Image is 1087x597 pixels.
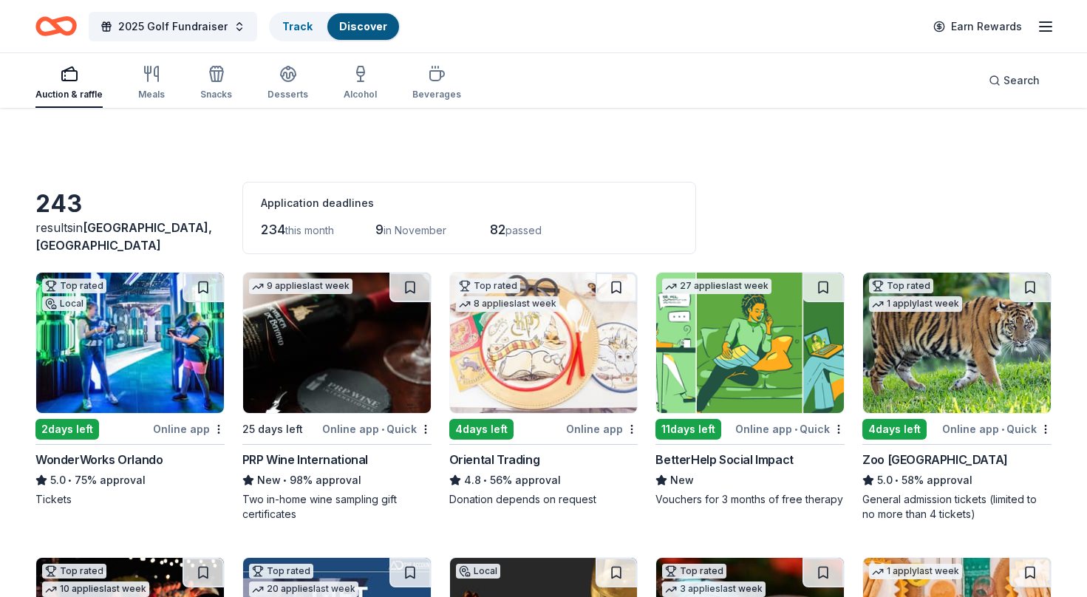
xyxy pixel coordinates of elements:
span: New [670,471,694,489]
div: Tickets [35,492,225,507]
div: 10 applies last week [42,581,149,597]
span: • [381,423,384,435]
button: Meals [138,59,165,108]
span: • [68,474,72,486]
div: 2 days left [35,419,99,440]
span: 4.8 [464,471,481,489]
img: Image for BetterHelp Social Impact [656,273,844,413]
div: Snacks [200,89,232,100]
button: Beverages [412,59,461,108]
div: 1 apply last week [869,296,962,312]
span: 234 [261,222,285,237]
div: Vouchers for 3 months of free therapy [655,492,845,507]
button: Snacks [200,59,232,108]
button: TrackDiscover [269,12,401,41]
span: • [896,474,899,486]
div: Top rated [662,564,726,579]
div: Online app [153,420,225,438]
div: 27 applies last week [662,279,771,294]
span: this month [285,224,334,236]
div: Auction & raffle [35,89,103,100]
a: Home [35,9,77,44]
div: Top rated [249,564,313,579]
span: in November [384,224,446,236]
div: Online app Quick [322,420,432,438]
span: 9 [375,222,384,237]
div: Online app Quick [735,420,845,438]
img: Image for WonderWorks Orlando [36,273,224,413]
div: 3 applies last week [662,581,766,597]
div: Local [456,564,500,579]
div: Two in-home wine sampling gift certificates [242,492,432,522]
div: 9 applies last week [249,279,352,294]
img: Image for PRP Wine International [243,273,431,413]
span: 82 [490,222,505,237]
div: Meals [138,89,165,100]
div: 98% approval [242,471,432,489]
span: • [283,474,287,486]
span: 5.0 [50,471,66,489]
img: Image for Oriental Trading [450,273,638,413]
button: Auction & raffle [35,59,103,108]
span: [GEOGRAPHIC_DATA], [GEOGRAPHIC_DATA] [35,220,212,253]
div: 25 days left [242,420,303,438]
button: Search [977,66,1052,95]
a: Earn Rewards [924,13,1031,40]
div: 75% approval [35,471,225,489]
button: Alcohol [344,59,377,108]
span: 5.0 [877,471,893,489]
a: Image for Oriental TradingTop rated8 applieslast week4days leftOnline appOriental Trading4.8•56% ... [449,272,638,507]
div: Top rated [42,279,106,293]
div: Top rated [42,564,106,579]
button: Desserts [268,59,308,108]
button: 2025 Golf Fundraiser [89,12,257,41]
span: New [257,471,281,489]
div: Online app Quick [942,420,1052,438]
div: 56% approval [449,471,638,489]
div: Alcohol [344,89,377,100]
div: WonderWorks Orlando [35,451,163,468]
span: • [483,474,487,486]
div: Beverages [412,89,461,100]
div: 11 days left [655,419,721,440]
div: 4 days left [449,419,514,440]
span: 2025 Golf Fundraiser [118,18,228,35]
div: 4 days left [862,419,927,440]
a: Image for Zoo MiamiTop rated1 applylast week4days leftOnline app•QuickZoo [GEOGRAPHIC_DATA]5.0•58... [862,272,1052,522]
a: Image for WonderWorks OrlandoTop ratedLocal2days leftOnline appWonderWorks Orlando5.0•75% approva... [35,272,225,507]
a: Track [282,20,313,33]
div: results [35,219,225,254]
span: in [35,220,212,253]
div: Local [42,296,86,311]
div: Application deadlines [261,194,678,212]
div: Oriental Trading [449,451,540,468]
a: Image for PRP Wine International9 applieslast week25 days leftOnline app•QuickPRP Wine Internatio... [242,272,432,522]
span: • [794,423,797,435]
div: 243 [35,189,225,219]
div: Top rated [869,279,933,293]
img: Image for Zoo Miami [863,273,1051,413]
span: Search [1003,72,1040,89]
span: • [1001,423,1004,435]
div: PRP Wine International [242,451,368,468]
div: 20 applies last week [249,581,358,597]
div: Donation depends on request [449,492,638,507]
a: Discover [339,20,387,33]
div: Top rated [456,279,520,293]
div: Desserts [268,89,308,100]
a: Image for BetterHelp Social Impact27 applieslast week11days leftOnline app•QuickBetterHelp Social... [655,272,845,507]
div: 1 apply last week [869,564,962,579]
span: passed [505,224,542,236]
div: 8 applies last week [456,296,559,312]
div: BetterHelp Social Impact [655,451,793,468]
div: 58% approval [862,471,1052,489]
div: Online app [566,420,638,438]
div: General admission tickets (limited to no more than 4 tickets) [862,492,1052,522]
div: Zoo [GEOGRAPHIC_DATA] [862,451,1008,468]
